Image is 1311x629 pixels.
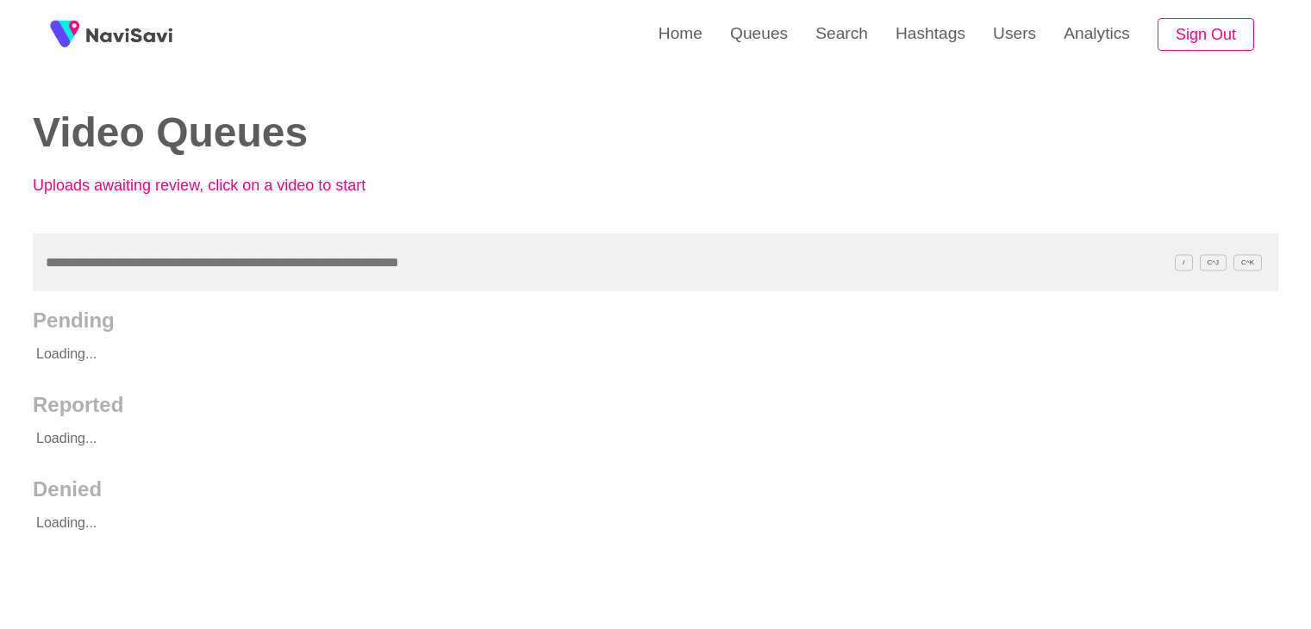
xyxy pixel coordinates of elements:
p: Loading... [33,333,1153,376]
button: Sign Out [1158,18,1254,52]
h2: Reported [33,393,1278,417]
p: Uploads awaiting review, click on a video to start [33,177,412,195]
h2: Denied [33,477,1278,501]
img: fireSpot [86,26,172,43]
span: C^J [1200,254,1227,271]
img: fireSpot [43,13,86,56]
span: C^K [1233,254,1262,271]
h2: Pending [33,308,1278,333]
p: Loading... [33,501,1153,545]
span: / [1175,254,1192,271]
p: Loading... [33,417,1153,460]
h2: Video Queues [33,110,629,156]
